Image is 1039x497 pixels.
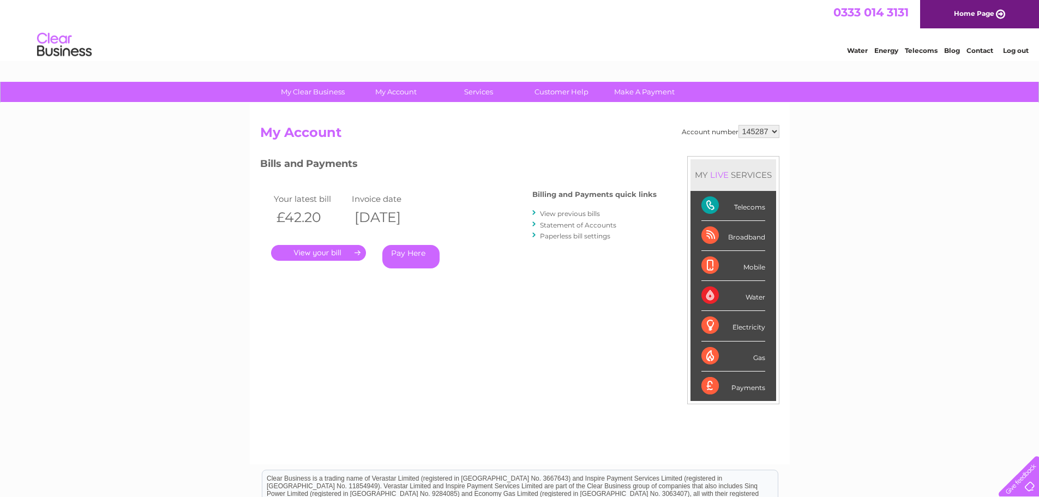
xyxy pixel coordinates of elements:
[847,46,868,55] a: Water
[540,232,610,240] a: Paperless bill settings
[262,6,778,53] div: Clear Business is a trading name of Verastar Limited (registered in [GEOGRAPHIC_DATA] No. 3667643...
[349,206,428,229] th: [DATE]
[349,191,428,206] td: Invoice date
[701,221,765,251] div: Broadband
[874,46,898,55] a: Energy
[966,46,993,55] a: Contact
[944,46,960,55] a: Blog
[532,190,657,199] h4: Billing and Payments quick links
[271,191,350,206] td: Your latest bill
[701,372,765,401] div: Payments
[382,245,440,268] a: Pay Here
[682,125,779,138] div: Account number
[701,311,765,341] div: Electricity
[701,342,765,372] div: Gas
[1003,46,1029,55] a: Log out
[37,28,92,62] img: logo.png
[905,46,938,55] a: Telecoms
[833,5,909,19] a: 0333 014 3131
[268,82,358,102] a: My Clear Business
[690,159,776,190] div: MY SERVICES
[701,251,765,281] div: Mobile
[599,82,689,102] a: Make A Payment
[701,191,765,221] div: Telecoms
[271,206,350,229] th: £42.20
[271,245,366,261] a: .
[351,82,441,102] a: My Account
[540,209,600,218] a: View previous bills
[517,82,606,102] a: Customer Help
[260,156,657,175] h3: Bills and Payments
[260,125,779,146] h2: My Account
[540,221,616,229] a: Statement of Accounts
[701,281,765,311] div: Water
[708,170,731,180] div: LIVE
[434,82,524,102] a: Services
